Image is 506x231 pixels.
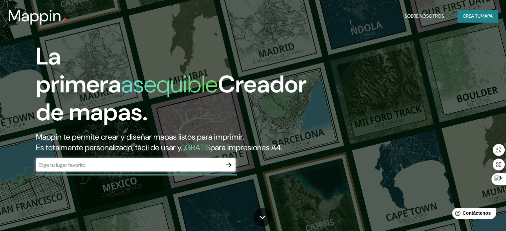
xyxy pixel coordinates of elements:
img: pin de mapeo [62,17,67,23]
font: La primera [36,41,121,100]
font: GRATIS [185,142,210,153]
font: Mappin te permite crear y diseñar mapas listos para imprimir. [36,132,244,142]
button: Crea tumapa [457,10,498,22]
font: Crea tu [463,13,481,19]
font: mapa [481,13,493,19]
iframe: Lanzador de widgets de ayuda [447,205,499,224]
font: Creador de mapas. [36,69,307,128]
button: Sobre nosotros [402,10,447,22]
font: Mappin [8,5,62,26]
font: Sobre nosotros [405,13,444,19]
font: para impresiones A4. [210,142,282,153]
font: asequible [121,69,218,100]
font: Es totalmente personalizado, fácil de usar y... [36,142,185,153]
input: Elige tu lugar favorito [36,161,222,169]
